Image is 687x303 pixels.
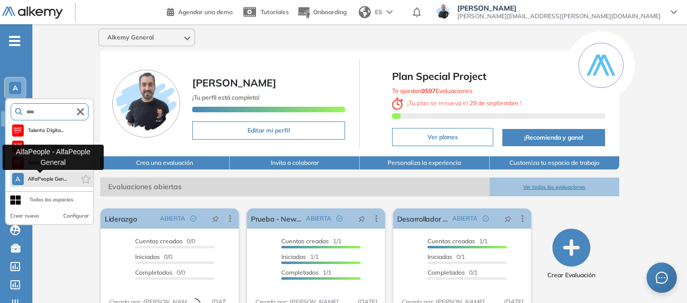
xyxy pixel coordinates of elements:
button: Crear Evaluación [547,229,595,280]
span: message [656,272,668,284]
button: pushpin [351,210,373,227]
div: Todos los espacios [29,196,73,204]
span: Completados [427,269,465,276]
span: Crear Evaluación [547,271,595,280]
span: 0/0 [135,269,185,276]
span: Cuentas creadas [135,237,183,245]
span: Tutoriales [261,8,289,16]
button: ¡Recomienda y gana! [502,129,605,146]
span: 0/1 [427,253,465,261]
button: pushpin [204,210,227,227]
img: https://assets.alkemy.org/workspaces/620/d203e0be-08f6-444b-9eae-a92d815a506f.png [14,126,22,135]
span: Evaluaciones abiertas [100,178,490,196]
span: Completados [281,269,319,276]
span: Cuentas creadas [427,237,475,245]
span: 1/1 [281,237,341,245]
button: Personaliza la experiencia [360,156,490,169]
img: Foto de perfil [112,70,180,138]
span: AlfaPeople Gen... [28,175,67,183]
button: Customiza tu espacio de trabajo [490,156,620,169]
div: AlfaPeople - AlfaPeople General [3,145,104,170]
button: Ver planes [392,128,493,146]
button: Crea una evaluación [100,156,230,169]
span: Iniciadas [281,253,306,261]
button: Crear nuevo [10,212,39,220]
span: Completados [135,269,173,276]
button: Ver todas las evaluaciones [490,178,620,196]
span: [PERSON_NAME] [457,4,661,12]
span: Te quedan Evaluaciones [392,87,473,95]
span: ¡Tu perfil está completo! [192,94,260,101]
span: ABIERTA [452,214,478,223]
span: pushpin [358,214,365,223]
button: Invita a colaborar [230,156,360,169]
span: 0/0 [135,253,173,261]
button: Configurar [63,212,89,220]
img: arrow [387,10,393,14]
span: ABIERTA [160,214,185,223]
a: Liderazgo [105,208,137,229]
span: 1/1 [281,253,319,261]
span: check-circle [190,215,196,222]
button: pushpin [497,210,519,227]
span: Talento Digita... [28,126,64,135]
span: Iniciadas [427,253,452,261]
span: 1/1 [281,269,331,276]
a: Desarrollador Backend [397,208,448,229]
span: Plan Special Project [392,69,605,84]
i: - [9,40,20,42]
span: [PERSON_NAME] [192,76,276,89]
span: Iniciadas [135,253,160,261]
span: Onboarding [313,8,347,16]
span: ¡ Tu plan se renueva el ! [392,99,522,107]
span: pushpin [212,214,219,223]
button: Editar mi perfil [192,121,346,140]
span: ES [375,8,382,17]
a: Agendar una demo [167,5,233,17]
b: 29 de septiembre [468,99,520,107]
span: A [13,84,18,92]
span: 1/1 [427,237,488,245]
span: check-circle [483,215,489,222]
img: clock-svg [392,98,403,110]
span: Cuentas creadas [281,237,329,245]
span: [PERSON_NAME][EMAIL_ADDRESS][PERSON_NAME][DOMAIN_NAME] [457,12,661,20]
span: 0/0 [135,237,195,245]
span: A [15,175,20,183]
a: Prueba - Newsan [251,208,302,229]
span: check-circle [336,215,342,222]
button: Onboarding [297,2,347,23]
img: Logo [2,7,63,19]
img: world [359,6,371,18]
span: 0/1 [427,269,478,276]
span: Agendar una demo [178,8,233,16]
b: 9597 [421,87,436,95]
span: Alkemy General [107,33,154,41]
span: ABIERTA [306,214,331,223]
span: pushpin [504,214,511,223]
